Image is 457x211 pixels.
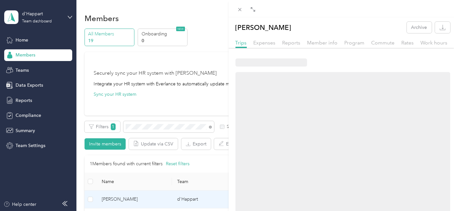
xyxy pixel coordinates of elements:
span: Expenses [254,40,276,46]
span: Rates [402,40,414,46]
span: Member info [307,40,338,46]
span: Trips [235,40,247,46]
button: Archive [407,22,432,33]
span: Reports [282,40,301,46]
span: Work hours [421,40,448,46]
iframe: Everlance-gr Chat Button Frame [421,175,457,211]
span: Commute [371,40,395,46]
span: Program [345,40,365,46]
p: [PERSON_NAME] [235,22,291,33]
